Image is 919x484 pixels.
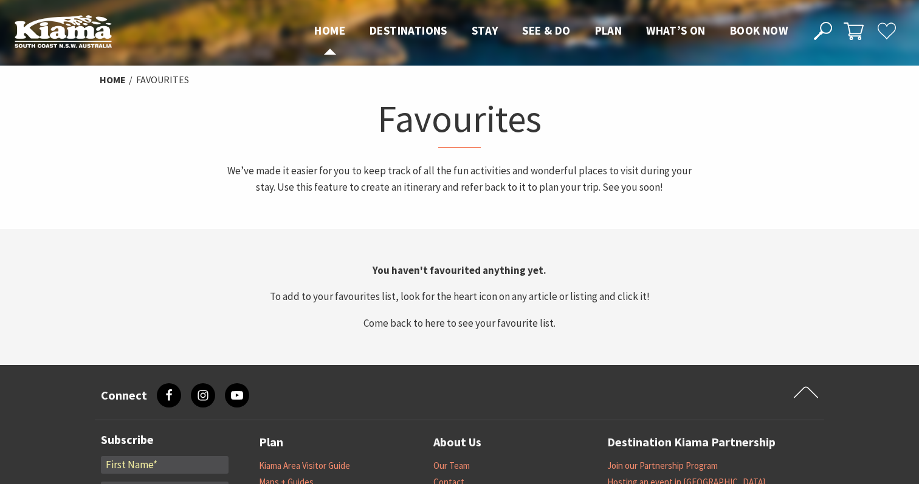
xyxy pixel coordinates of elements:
li: Favourites [136,72,189,88]
a: Our Team [433,460,470,472]
a: Join our Partnership Program [607,460,718,472]
span: Home [314,23,345,38]
span: Destinations [370,23,447,38]
a: About Us [433,432,481,452]
nav: Main Menu [302,21,800,41]
h3: Connect [101,388,147,403]
span: Stay [472,23,498,38]
a: Home [100,73,126,86]
h3: Subscribe [101,432,229,447]
strong: You haven't favourited anything yet. [373,264,546,277]
span: Book now [730,23,788,38]
span: What’s On [646,23,706,38]
p: We’ve made it easier for you to keep track of all the fun activities and wonderful places to visi... [221,163,698,196]
a: Destination Kiama Partnership [607,432,776,452]
input: First Name* [101,456,229,474]
span: Plan [595,23,622,38]
span: See & Do [522,23,570,38]
p: Come back to here to see your favourite list. [100,315,819,332]
p: To add to your favourites list, look for the heart icon on any article or listing and click it! [100,288,819,305]
a: Plan [259,432,283,452]
h1: Favourites [221,94,698,148]
img: Kiama Logo [15,15,112,48]
a: Kiama Area Visitor Guide [259,460,350,472]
